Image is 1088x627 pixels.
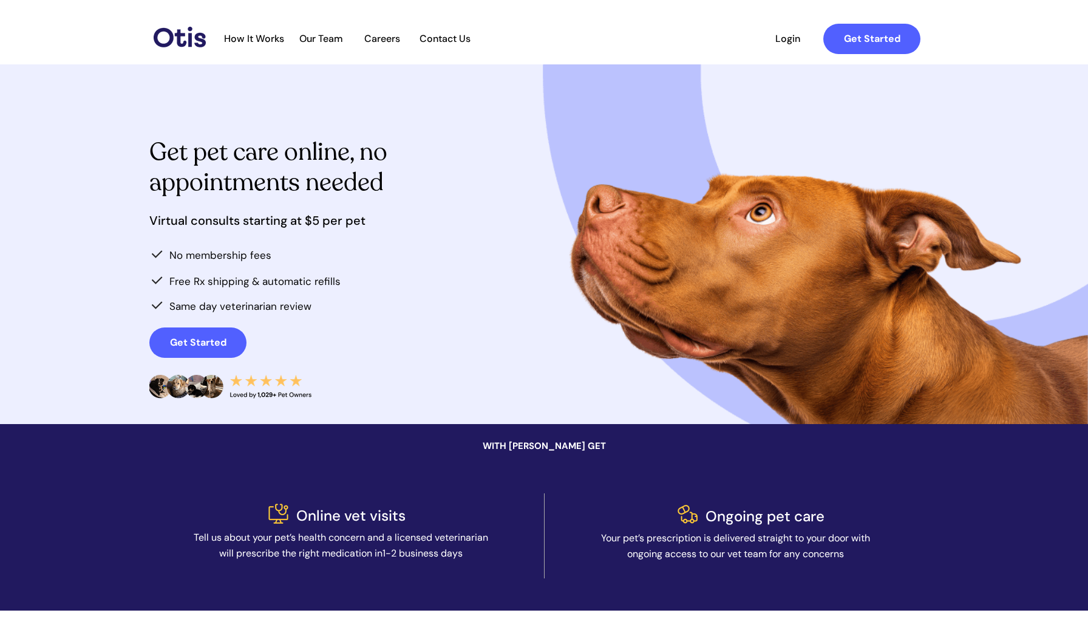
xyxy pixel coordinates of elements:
[170,336,226,349] strong: Get Started
[382,547,463,560] span: 1-2 business days
[218,33,290,44] span: How It Works
[169,248,271,262] span: No membership fees
[169,300,311,313] span: Same day veterinarian review
[760,33,815,44] span: Login
[218,33,290,45] a: How It Works
[413,33,477,44] span: Contact Us
[601,532,870,560] span: Your pet’s prescription is delivered straight to your door with ongoing access to our vet team fo...
[823,24,920,54] a: Get Started
[149,135,387,199] span: Get pet care online, no appointments needed
[352,33,412,44] span: Careers
[705,507,824,526] span: Ongoing pet care
[291,33,351,45] a: Our Team
[844,32,900,45] strong: Get Started
[169,275,341,288] span: Free Rx shipping & automatic refills
[296,506,406,525] span: Online vet visits
[760,24,815,54] a: Login
[149,213,365,228] span: Virtual consults starting at $5 per pet
[483,440,606,452] span: WITH [PERSON_NAME] GET
[149,327,246,358] a: Get Started
[413,33,477,45] a: Contact Us
[291,33,351,44] span: Our Team
[352,33,412,45] a: Careers
[194,531,488,560] span: Tell us about your pet’s health concern and a licensed veterinarian will prescribe the right medi...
